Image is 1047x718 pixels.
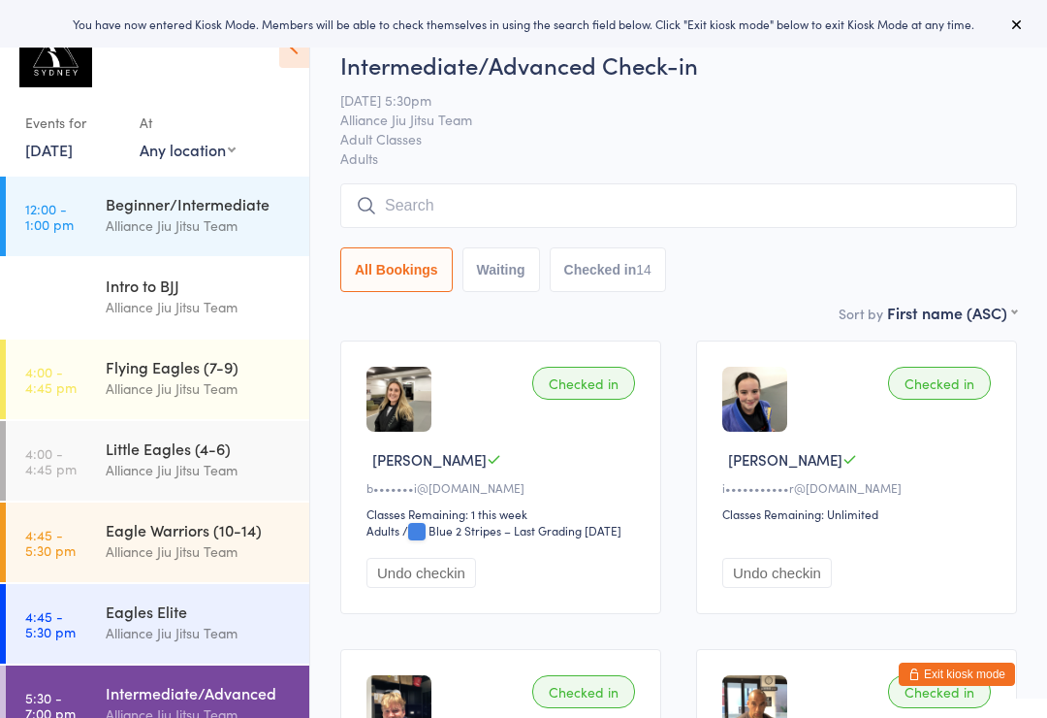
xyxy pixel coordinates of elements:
[106,682,293,703] div: Intermediate/Advanced
[340,183,1017,228] input: Search
[722,367,787,432] img: image1737508409.png
[462,247,540,292] button: Waiting
[25,139,73,160] a: [DATE]
[25,282,80,313] time: 12:00 - 12:45 pm
[31,16,1016,32] div: You have now entered Kiosk Mode. Members will be able to check themselves in using the search fie...
[106,296,293,318] div: Alliance Jiu Jitsu Team
[402,522,621,538] span: / Blue 2 Stripes – Last Grading [DATE]
[106,377,293,400] div: Alliance Jiu Jitsu Team
[340,247,453,292] button: All Bookings
[25,608,76,639] time: 4:45 - 5:30 pm
[106,519,293,540] div: Eagle Warriors (10-14)
[366,506,641,522] div: Classes Remaining: 1 this week
[532,367,635,400] div: Checked in
[839,304,883,323] label: Sort by
[366,558,476,588] button: Undo checkin
[532,675,635,708] div: Checked in
[636,262,651,277] div: 14
[899,663,1015,686] button: Exit kiosk mode
[106,459,293,481] div: Alliance Jiu Jitsu Team
[722,479,997,496] div: i•••••••••••r@[DOMAIN_NAME]
[728,449,842,470] span: [PERSON_NAME]
[106,356,293,377] div: Flying Eagles (7-9)
[106,193,293,214] div: Beginner/Intermediate
[106,214,293,237] div: Alliance Jiu Jitsu Team
[106,275,293,296] div: Intro to BJJ
[25,445,77,476] time: 4:00 - 4:45 pm
[366,479,641,496] div: b•••••••i@[DOMAIN_NAME]
[19,15,92,87] img: Alliance Sydney
[6,584,309,664] a: 4:45 -5:30 pmEagles EliteAlliance Jiu Jitsu Team
[6,340,309,419] a: 4:00 -4:45 pmFlying Eagles (7-9)Alliance Jiu Jitsu Team
[888,675,991,708] div: Checked in
[340,90,987,110] span: [DATE] 5:30pm
[106,601,293,622] div: Eagles Elite
[25,107,120,139] div: Events for
[140,139,236,160] div: Any location
[722,506,997,522] div: Classes Remaining: Unlimited
[6,177,309,256] a: 12:00 -1:00 pmBeginner/IntermediateAlliance Jiu Jitsu Team
[25,201,74,232] time: 12:00 - 1:00 pm
[25,527,76,558] time: 4:45 - 5:30 pm
[140,107,236,139] div: At
[25,364,77,395] time: 4:00 - 4:45 pm
[340,49,1017,81] h2: Intermediate/Advanced Check-in
[6,503,309,582] a: 4:45 -5:30 pmEagle Warriors (10-14)Alliance Jiu Jitsu Team
[106,622,293,644] div: Alliance Jiu Jitsu Team
[887,302,1017,323] div: First name (ASC)
[372,449,487,470] span: [PERSON_NAME]
[722,558,832,588] button: Undo checkin
[340,129,987,148] span: Adult Classes
[550,247,666,292] button: Checked in14
[106,438,293,459] div: Little Eagles (4-6)
[6,258,309,338] a: 12:00 -12:45 pmIntro to BJJAlliance Jiu Jitsu Team
[106,540,293,563] div: Alliance Jiu Jitsu Team
[366,367,431,432] img: image1713514405.png
[340,110,987,129] span: Alliance Jiu Jitsu Team
[340,148,1017,168] span: Adults
[888,367,991,400] div: Checked in
[6,421,309,501] a: 4:00 -4:45 pmLittle Eagles (4-6)Alliance Jiu Jitsu Team
[366,522,399,538] div: Adults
